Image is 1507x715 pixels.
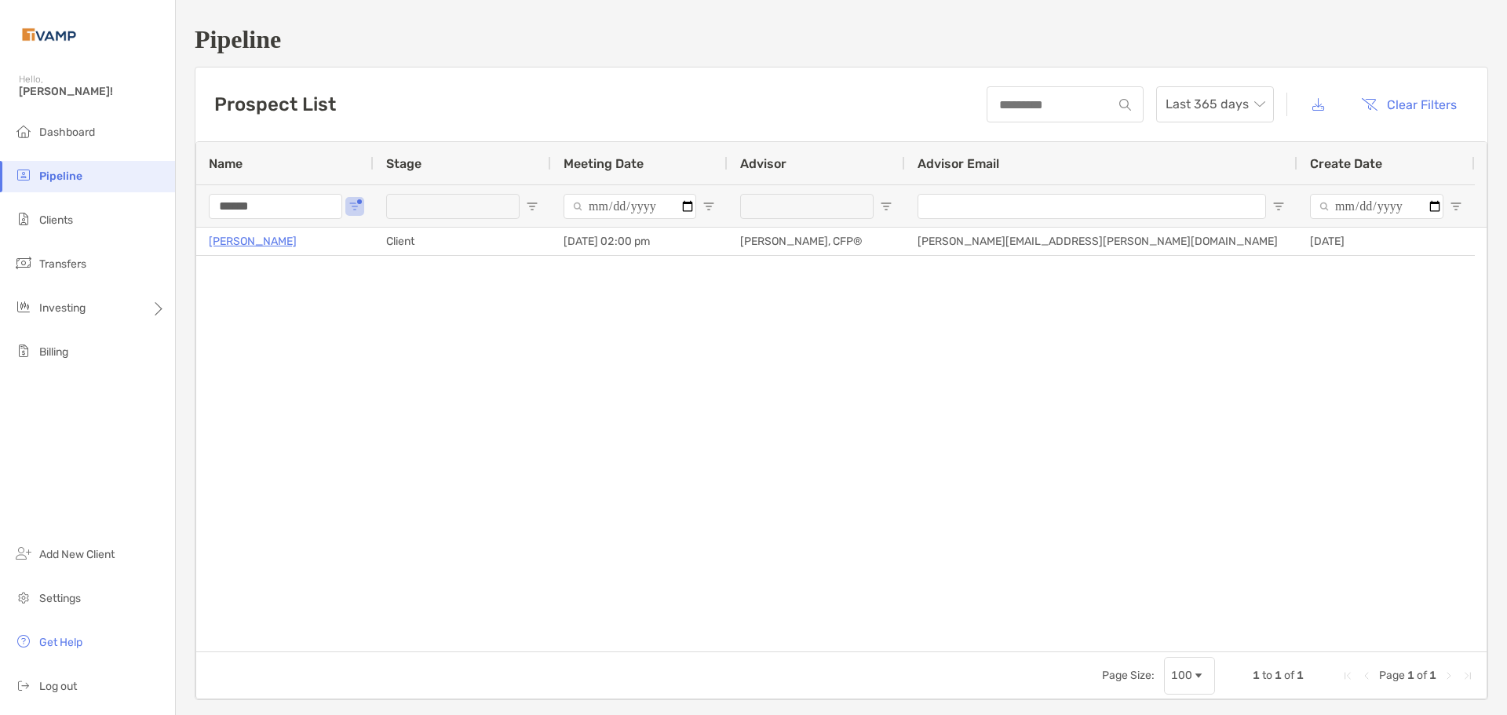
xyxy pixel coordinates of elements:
img: settings icon [14,588,33,607]
div: Next Page [1443,669,1455,682]
button: Open Filter Menu [348,200,361,213]
button: Open Filter Menu [1450,200,1462,213]
img: get-help icon [14,632,33,651]
span: 1 [1407,669,1414,682]
img: dashboard icon [14,122,33,140]
input: Meeting Date Filter Input [564,194,696,219]
div: [PERSON_NAME], CFP® [728,228,905,255]
h1: Pipeline [195,25,1488,54]
img: logout icon [14,676,33,695]
span: Page [1379,669,1405,682]
div: [DATE] 02:00 pm [551,228,728,255]
span: Transfers [39,257,86,271]
h3: Prospect List [214,93,336,115]
button: Open Filter Menu [526,200,538,213]
span: Settings [39,592,81,605]
img: investing icon [14,297,33,316]
img: Zoe Logo [19,6,79,63]
img: input icon [1119,99,1131,111]
span: of [1284,669,1294,682]
span: 1 [1253,669,1260,682]
button: Open Filter Menu [702,200,715,213]
button: Open Filter Menu [1272,200,1285,213]
span: Log out [39,680,77,693]
button: Open Filter Menu [880,200,892,213]
div: Page Size: [1102,669,1155,682]
span: Advisor Email [918,156,999,171]
span: Billing [39,345,68,359]
div: 100 [1171,669,1192,682]
img: billing icon [14,341,33,360]
span: 1 [1275,669,1282,682]
div: [PERSON_NAME][EMAIL_ADDRESS][PERSON_NAME][DOMAIN_NAME] [905,228,1297,255]
input: Create Date Filter Input [1310,194,1443,219]
span: Dashboard [39,126,95,139]
img: transfers icon [14,254,33,272]
span: Add New Client [39,548,115,561]
img: add_new_client icon [14,544,33,563]
div: Previous Page [1360,669,1373,682]
img: clients icon [14,210,33,228]
div: Client [374,228,551,255]
span: 1 [1429,669,1436,682]
span: 1 [1297,669,1304,682]
span: Meeting Date [564,156,644,171]
div: Last Page [1461,669,1474,682]
span: Create Date [1310,156,1382,171]
img: pipeline icon [14,166,33,184]
span: to [1262,669,1272,682]
span: [PERSON_NAME]! [19,85,166,98]
a: [PERSON_NAME] [209,232,297,251]
span: Get Help [39,636,82,649]
span: of [1417,669,1427,682]
span: Investing [39,301,86,315]
input: Advisor Email Filter Input [918,194,1266,219]
span: Clients [39,213,73,227]
span: Stage [386,156,421,171]
span: Pipeline [39,170,82,183]
div: First Page [1341,669,1354,682]
div: Page Size [1164,657,1215,695]
input: Name Filter Input [209,194,342,219]
span: Name [209,156,243,171]
button: Clear Filters [1349,87,1469,122]
div: [DATE] [1297,228,1475,255]
span: Advisor [740,156,786,171]
span: Last 365 days [1166,87,1264,122]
